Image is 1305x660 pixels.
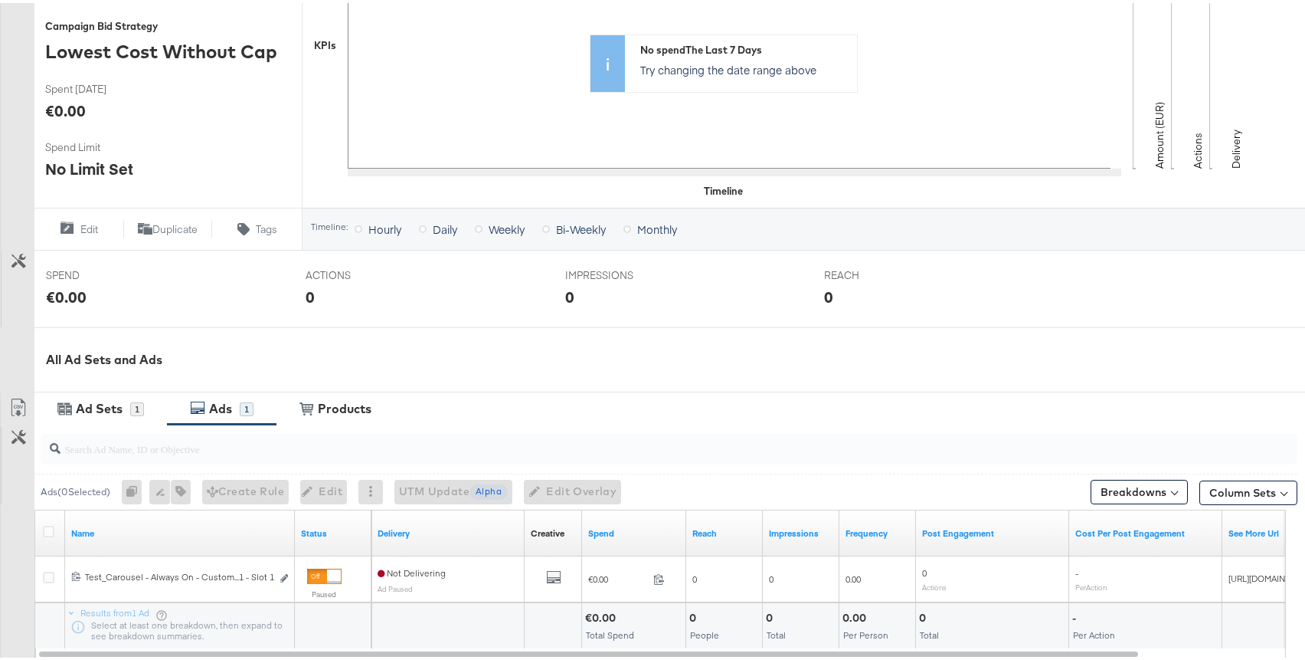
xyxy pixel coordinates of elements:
button: Tags [212,217,302,235]
div: Lowest Cost Without Cap [45,35,290,61]
p: Try changing the date range above [640,59,849,74]
div: 1 [130,399,144,413]
div: Ad Sets [76,397,123,415]
button: Duplicate [123,217,213,235]
span: €0.00 [588,570,647,582]
a: Shows the creative associated with your ad. [531,524,564,537]
div: Products [318,397,371,415]
span: 0.00 [845,570,861,582]
span: IMPRESSIONS [565,265,680,280]
div: Creative [531,524,564,537]
span: Bi-Weekly [556,218,606,234]
div: €0.00 [585,608,620,622]
a: Reflects the ability of your Ad to achieve delivery. [378,524,518,537]
span: People [690,626,719,638]
sub: Per Action [1075,580,1107,589]
div: Test_Carousel - Always On - Custom...1 - Slot 1 [85,568,271,580]
span: Not Delivering [378,564,446,576]
a: The average cost per action related to your Page's posts as a result of your ad. [1075,524,1216,537]
span: Weekly [489,218,525,234]
span: Spend Limit [45,137,160,152]
span: 0 [692,570,697,582]
span: Tags [256,219,277,234]
div: Ads [209,397,232,415]
div: 0 [565,283,574,305]
span: Total [767,626,786,638]
div: 0 [824,283,833,305]
div: Campaign Bid Strategy [45,16,290,31]
input: Search Ad Name, ID or Objective [61,425,1183,455]
span: Duplicate [152,219,198,234]
span: - [1075,564,1078,576]
div: No spend The Last 7 Days [640,40,849,54]
sub: Ad Paused [378,581,413,590]
button: Edit [34,217,123,235]
div: 0 [122,477,149,501]
a: The number of actions related to your Page's posts as a result of your ad. [922,524,1063,537]
div: €0.00 [45,97,86,119]
a: The total amount spent to date. [588,524,680,537]
a: The number of people your ad was served to. [692,524,757,537]
span: Spent [DATE] [45,79,160,94]
span: Total [920,626,939,638]
div: Timeline: [310,218,348,229]
a: Shows the current state of your Ad. [301,524,365,537]
button: Breakdowns [1091,477,1188,501]
span: REACH [824,265,939,280]
span: ACTIONS [306,265,420,280]
span: Per Person [843,626,888,638]
span: Monthly [637,218,677,234]
div: €0.00 [46,283,87,305]
div: - [1072,608,1081,622]
span: Per Action [1073,626,1115,638]
span: SPEND [46,265,161,280]
span: 0 [769,570,774,582]
a: The number of times your ad was served. On mobile apps an ad is counted as served the first time ... [769,524,833,537]
span: Hourly [368,218,401,234]
div: 0 [689,608,701,622]
button: Column Sets [1199,478,1297,502]
label: Paused [307,586,342,596]
a: Ad Name. [71,524,289,537]
div: 1 [240,399,253,413]
div: No Limit Set [45,155,133,177]
a: The average number of times your ad was served to each person. [845,524,910,537]
div: 0 [766,608,777,622]
div: Ads ( 0 Selected) [41,482,110,496]
sub: Actions [922,580,947,589]
span: Daily [433,218,457,234]
span: Total Spend [586,626,634,638]
div: 0 [919,608,931,622]
span: 0 [922,564,927,576]
span: Edit [80,219,98,234]
div: 0 [306,283,315,305]
div: 0.00 [842,608,871,622]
